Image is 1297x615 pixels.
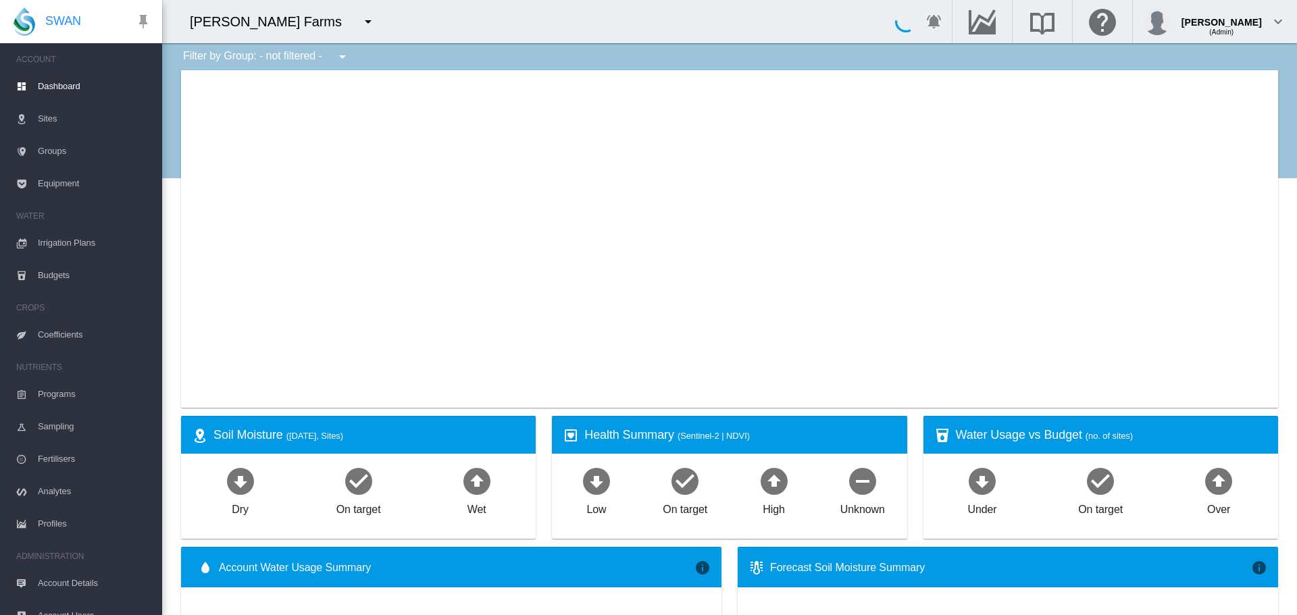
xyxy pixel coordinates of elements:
button: icon-menu-down [329,43,356,70]
md-icon: icon-arrow-down-bold-circle [966,464,998,497]
span: Sites [38,103,151,135]
md-icon: icon-checkbox-marked-circle [342,464,375,497]
span: CROPS [16,297,151,319]
md-icon: icon-checkbox-marked-circle [1084,464,1117,497]
button: icon-bell-ring [921,8,948,35]
div: Wet [467,497,486,517]
div: High [763,497,785,517]
md-icon: icon-menu-down [360,14,376,30]
img: profile.jpg [1144,8,1171,35]
md-icon: Click here for help [1086,14,1119,30]
md-icon: Search the knowledge base [1026,14,1059,30]
span: Groups [38,135,151,167]
img: SWAN-Landscape-Logo-Colour-drop.png [14,7,35,36]
span: Dashboard [38,70,151,103]
md-icon: icon-checkbox-marked-circle [669,464,701,497]
md-icon: icon-heart-box-outline [563,427,579,444]
div: Soil Moisture [213,427,525,444]
md-icon: icon-map-marker-radius [192,427,208,444]
span: Account Details [38,567,151,599]
md-icon: icon-chevron-down [1270,14,1286,30]
md-icon: icon-arrow-down-bold-circle [580,464,613,497]
md-icon: icon-bell-ring [926,14,942,30]
span: (Sentinel-2 | NDVI) [678,431,750,441]
span: Equipment [38,167,151,200]
md-icon: icon-arrow-up-bold-circle [1202,464,1235,497]
span: Coefficients [38,319,151,351]
md-icon: icon-arrow-up-bold-circle [461,464,493,497]
div: On target [1078,497,1123,517]
div: Water Usage vs Budget [956,427,1267,444]
span: ADMINISTRATION [16,545,151,567]
span: Account Water Usage Summary [219,560,694,575]
span: ACCOUNT [16,49,151,70]
span: Programs [38,378,151,410]
div: Under [968,497,997,517]
md-icon: icon-cup-water [934,427,950,444]
div: Health Summary [584,427,896,444]
div: [PERSON_NAME] [1181,10,1262,24]
span: ([DATE], Sites) [286,431,343,441]
md-icon: icon-thermometer-lines [748,560,765,576]
div: Over [1207,497,1230,517]
span: Analytes [38,475,151,508]
div: Filter by Group: - not filtered - [173,43,360,70]
md-icon: icon-minus-circle [846,464,879,497]
span: Irrigation Plans [38,227,151,259]
span: Profiles [38,508,151,540]
md-icon: icon-arrow-up-bold-circle [758,464,790,497]
span: NUTRIENTS [16,356,151,378]
span: WATER [16,205,151,227]
md-icon: Go to the Data Hub [966,14,998,30]
span: Budgets [38,259,151,292]
div: Low [586,497,606,517]
md-icon: icon-information [1251,560,1267,576]
span: Sampling [38,410,151,443]
span: (Admin) [1209,28,1234,36]
span: SWAN [45,13,81,30]
md-icon: icon-water [197,560,213,576]
div: Unknown [840,497,885,517]
button: icon-menu-down [355,8,382,35]
span: Fertilisers [38,443,151,475]
div: On target [336,497,381,517]
div: On target [663,497,707,517]
md-icon: icon-menu-down [334,49,351,65]
md-icon: icon-information [694,560,711,576]
md-icon: icon-pin [135,14,151,30]
md-icon: icon-arrow-down-bold-circle [224,464,257,497]
div: [PERSON_NAME] Farms [190,12,354,31]
div: Dry [232,497,249,517]
div: Forecast Soil Moisture Summary [770,560,1251,575]
span: (no. of sites) [1086,431,1133,441]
